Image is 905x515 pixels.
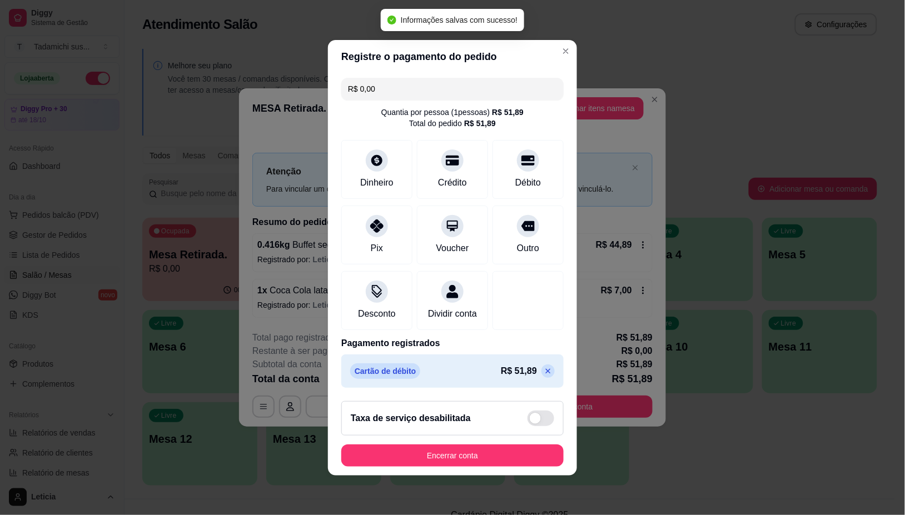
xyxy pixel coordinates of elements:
span: check-circle [387,16,396,24]
div: Total do pedido [409,118,496,129]
div: Outro [517,242,539,255]
div: Quantia por pessoa ( 1 pessoas) [381,107,524,118]
button: Close [557,42,575,60]
div: Dinheiro [360,176,394,189]
div: Crédito [438,176,467,189]
p: R$ 51,89 [501,364,537,378]
div: Débito [515,176,541,189]
button: Encerrar conta [341,444,564,467]
div: R$ 51,89 [492,107,524,118]
p: Pagamento registrados [341,337,564,350]
div: Desconto [358,307,396,321]
header: Registre o pagamento do pedido [328,40,577,73]
div: R$ 51,89 [464,118,496,129]
p: Cartão de débito [350,363,420,379]
input: Ex.: hambúrguer de cordeiro [348,78,557,100]
span: Informações salvas com sucesso! [401,16,518,24]
h2: Taxa de serviço desabilitada [351,412,471,425]
div: Dividir conta [428,307,477,321]
div: Voucher [436,242,469,255]
div: Pix [371,242,383,255]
